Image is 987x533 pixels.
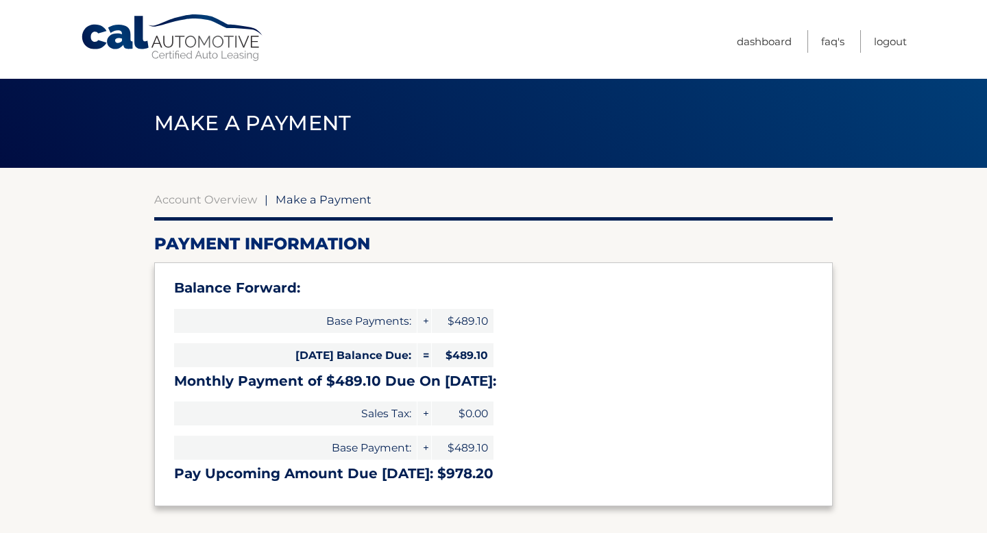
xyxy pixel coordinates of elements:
[432,436,493,460] span: $489.10
[154,234,833,254] h2: Payment Information
[80,14,265,62] a: Cal Automotive
[265,193,268,206] span: |
[417,309,431,333] span: +
[154,193,257,206] a: Account Overview
[821,30,844,53] a: FAQ's
[154,110,351,136] span: Make a Payment
[737,30,792,53] a: Dashboard
[276,193,371,206] span: Make a Payment
[174,309,417,333] span: Base Payments:
[417,343,431,367] span: =
[174,465,813,482] h3: Pay Upcoming Amount Due [DATE]: $978.20
[174,280,813,297] h3: Balance Forward:
[174,343,417,367] span: [DATE] Balance Due:
[174,373,813,390] h3: Monthly Payment of $489.10 Due On [DATE]:
[432,309,493,333] span: $489.10
[174,436,417,460] span: Base Payment:
[432,401,493,425] span: $0.00
[417,401,431,425] span: +
[174,401,417,425] span: Sales Tax:
[874,30,907,53] a: Logout
[417,436,431,460] span: +
[432,343,493,367] span: $489.10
